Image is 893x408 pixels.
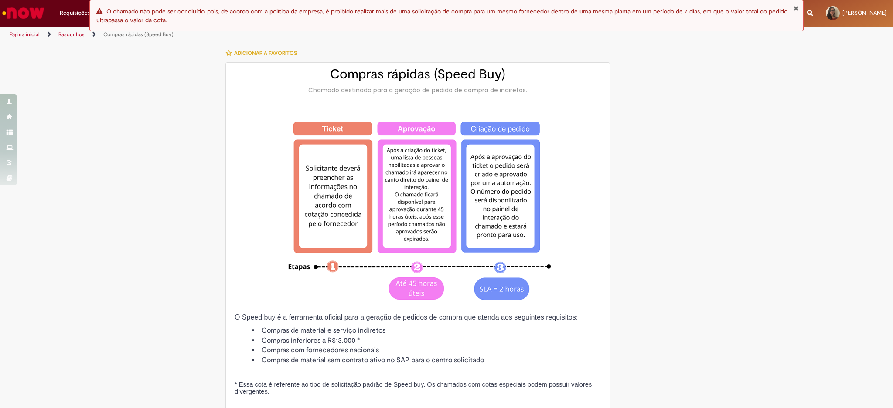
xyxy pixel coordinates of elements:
li: Compras inferiores a R$13.000 * [252,336,601,346]
li: Compras com fornecedores nacionais [252,345,601,355]
span: [PERSON_NAME] [842,9,886,17]
li: Compras de material sem contrato ativo no SAP para o centro solicitado [252,355,601,365]
button: Adicionar a Favoritos [225,44,302,62]
span: Requisições [60,9,90,17]
li: Compras de material e serviço indiretos [252,326,601,336]
span: * Essa cota é referente ao tipo de solicitação padrão de Speed buy. Os chamados com cotas especia... [235,381,592,395]
span: O Speed buy é a ferramenta oficial para a geração de pedidos de compra que atenda aos seguintes r... [235,314,578,321]
a: Compras rápidas (Speed Buy) [103,31,174,38]
img: ServiceNow [1,4,46,22]
ul: Trilhas de página [7,27,589,43]
a: Rascunhos [58,31,85,38]
div: Chamado destinado para a geração de pedido de compra de indiretos. [235,86,601,94]
button: Fechar Notificação [793,5,799,12]
span: Adicionar a Favoritos [234,50,297,57]
a: Página inicial [10,31,40,38]
span: O chamado não pode ser concluído, pois, de acordo com a política da empresa, é proibido realizar ... [96,7,787,24]
h2: Compras rápidas (Speed Buy) [235,67,601,81]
